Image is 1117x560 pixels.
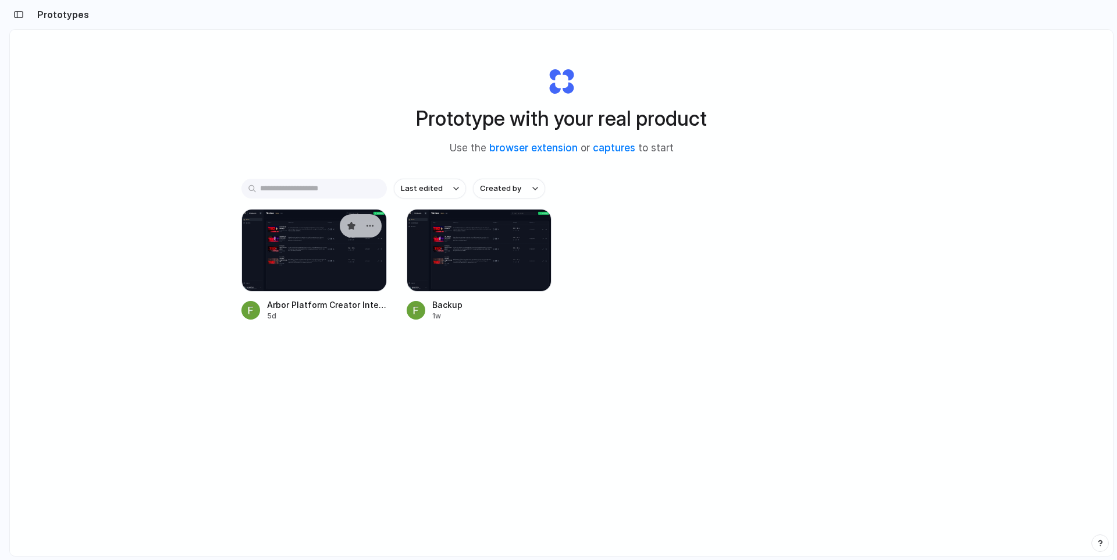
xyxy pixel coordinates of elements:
[267,311,387,321] div: 5d
[401,183,443,194] span: Last edited
[489,142,578,154] a: browser extension
[480,183,521,194] span: Created by
[394,179,466,199] button: Last edited
[432,299,552,311] span: Backup
[416,103,707,134] h1: Prototype with your real product
[33,8,89,22] h2: Prototypes
[473,179,545,199] button: Created by
[432,311,552,321] div: 1w
[241,209,387,321] a: Arbor Platform Creator InterfaceArbor Platform Creator Interface5d
[450,141,674,156] span: Use the or to start
[593,142,635,154] a: captures
[267,299,387,311] span: Arbor Platform Creator Interface
[407,209,552,321] a: BackupBackup1w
